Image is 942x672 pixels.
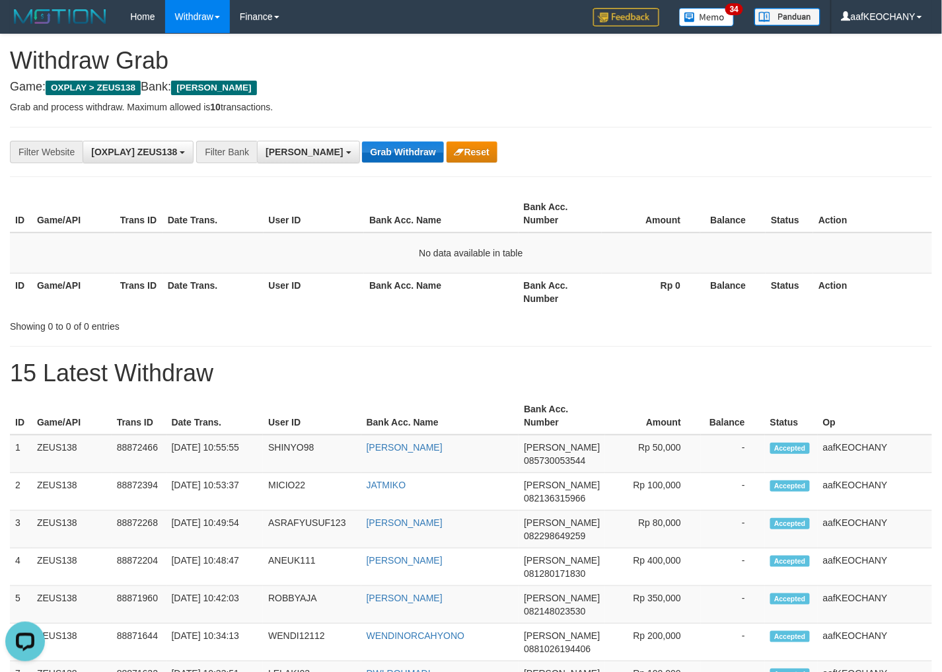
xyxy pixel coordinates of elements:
[166,548,264,586] td: [DATE] 10:48:47
[524,644,591,654] span: Copy 0881026194406 to clipboard
[593,8,659,26] img: Feedback.jpg
[818,435,932,473] td: aafKEOCHANY
[112,435,166,473] td: 88872466
[701,397,765,435] th: Balance
[166,473,264,511] td: [DATE] 10:53:37
[263,397,361,435] th: User ID
[770,556,810,567] span: Accepted
[112,548,166,586] td: 88872204
[32,195,115,233] th: Game/API
[10,586,32,624] td: 5
[263,586,361,624] td: ROBBYAJA
[196,141,257,163] div: Filter Bank
[210,102,221,112] strong: 10
[32,273,115,311] th: Game/API
[10,315,382,333] div: Showing 0 to 0 of 0 entries
[361,397,519,435] th: Bank Acc. Name
[112,473,166,511] td: 88872394
[115,273,163,311] th: Trans ID
[818,473,932,511] td: aafKEOCHANY
[701,548,765,586] td: -
[524,568,585,579] span: Copy 081280171830 to clipboard
[602,195,701,233] th: Amount
[701,473,765,511] td: -
[112,586,166,624] td: 88871960
[10,435,32,473] td: 1
[32,548,112,586] td: ZEUS138
[32,624,112,661] td: ZEUS138
[754,8,820,26] img: panduan.png
[367,517,443,528] a: [PERSON_NAME]
[264,195,365,233] th: User ID
[112,397,166,435] th: Trans ID
[266,147,343,157] span: [PERSON_NAME]
[10,360,932,387] h1: 15 Latest Withdraw
[367,630,465,641] a: WENDINORCAHYONO
[10,273,32,311] th: ID
[818,511,932,548] td: aafKEOCHANY
[10,473,32,511] td: 2
[766,195,813,233] th: Status
[524,442,600,453] span: [PERSON_NAME]
[679,8,735,26] img: Button%20Memo.svg
[813,195,932,233] th: Action
[171,81,256,95] span: [PERSON_NAME]
[770,593,810,605] span: Accepted
[701,624,765,661] td: -
[10,511,32,548] td: 3
[766,273,813,311] th: Status
[112,624,166,661] td: 88871644
[166,397,264,435] th: Date Trans.
[818,624,932,661] td: aafKEOCHANY
[32,435,112,473] td: ZEUS138
[163,195,264,233] th: Date Trans.
[701,511,765,548] td: -
[519,397,605,435] th: Bank Acc. Number
[163,273,264,311] th: Date Trans.
[10,100,932,114] p: Grab and process withdraw. Maximum allowed is transactions.
[166,624,264,661] td: [DATE] 10:34:13
[263,548,361,586] td: ANEUK111
[362,141,443,163] button: Grab Withdraw
[524,555,600,566] span: [PERSON_NAME]
[701,435,765,473] td: -
[91,147,177,157] span: [OXPLAY] ZEUS138
[263,435,361,473] td: SHINYO98
[10,48,932,74] h1: Withdraw Grab
[524,493,585,504] span: Copy 082136315966 to clipboard
[605,511,701,548] td: Rp 80,000
[605,435,701,473] td: Rp 50,000
[770,518,810,529] span: Accepted
[364,273,518,311] th: Bank Acc. Name
[263,624,361,661] td: WENDI12112
[524,531,585,541] span: Copy 082298649259 to clipboard
[605,397,701,435] th: Amount
[447,141,497,163] button: Reset
[524,606,585,616] span: Copy 082148023530 to clipboard
[32,511,112,548] td: ZEUS138
[519,273,602,311] th: Bank Acc. Number
[166,511,264,548] td: [DATE] 10:49:54
[605,473,701,511] td: Rp 100,000
[263,473,361,511] td: MICIO22
[765,397,818,435] th: Status
[10,7,110,26] img: MOTION_logo.png
[166,586,264,624] td: [DATE] 10:42:03
[605,586,701,624] td: Rp 350,000
[364,195,518,233] th: Bank Acc. Name
[524,455,585,466] span: Copy 085730053544 to clipboard
[524,517,600,528] span: [PERSON_NAME]
[524,593,600,603] span: [PERSON_NAME]
[725,3,743,15] span: 34
[367,593,443,603] a: [PERSON_NAME]
[700,273,766,311] th: Balance
[524,630,600,641] span: [PERSON_NAME]
[519,195,602,233] th: Bank Acc. Number
[10,195,32,233] th: ID
[263,511,361,548] td: ASRAFYUSUF123
[32,586,112,624] td: ZEUS138
[770,443,810,454] span: Accepted
[813,273,932,311] th: Action
[10,397,32,435] th: ID
[10,233,932,274] td: No data available in table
